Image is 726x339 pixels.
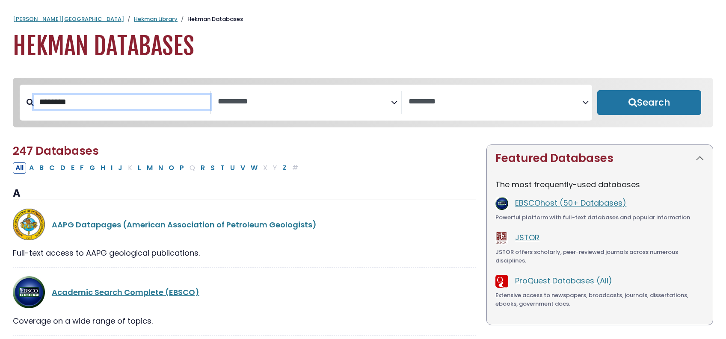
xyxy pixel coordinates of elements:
div: Alpha-list to filter by first letter of database name [13,162,302,173]
a: Hekman Library [134,15,178,23]
a: AAPG Datapages (American Association of Petroleum Geologists) [52,219,317,230]
input: Search database by title or keyword [34,95,210,109]
button: Filter Results U [228,162,237,174]
nav: breadcrumb [13,15,713,24]
a: ProQuest Databases (All) [515,275,612,286]
button: Filter Results N [156,162,166,174]
button: Filter Results Z [280,162,289,174]
div: Full-text access to AAPG geological publications. [13,247,476,259]
h3: A [13,187,476,200]
li: Hekman Databases [178,15,243,24]
button: Filter Results D [58,162,68,174]
div: Coverage on a wide range of topics. [13,315,476,327]
button: Filter Results G [87,162,98,174]
button: Filter Results W [248,162,260,174]
a: JSTOR [515,232,539,243]
button: Filter Results C [47,162,57,174]
button: Filter Results L [135,162,144,174]
span: 247 Databases [13,143,99,159]
button: Filter Results E [68,162,77,174]
button: Filter Results J [116,162,125,174]
textarea: Search [409,97,582,106]
button: Filter Results P [177,162,187,174]
textarea: Search [218,97,391,106]
p: The most frequently-used databases [495,179,704,190]
button: Filter Results I [108,162,115,174]
button: Filter Results V [238,162,248,174]
button: Filter Results F [77,162,86,174]
button: Filter Results A [27,162,36,174]
button: Filter Results R [198,162,207,174]
a: EBSCOhost (50+ Databases) [515,198,626,208]
button: Submit for Search Results [597,90,702,115]
button: Filter Results M [144,162,155,174]
button: Featured Databases [487,145,713,172]
div: JSTOR offers scholarly, peer-reviewed journals across numerous disciplines. [495,248,704,265]
div: Extensive access to newspapers, broadcasts, journals, dissertations, ebooks, government docs. [495,291,704,308]
div: Powerful platform with full-text databases and popular information. [495,213,704,222]
a: [PERSON_NAME][GEOGRAPHIC_DATA] [13,15,124,23]
button: Filter Results T [218,162,227,174]
button: Filter Results B [37,162,46,174]
h1: Hekman Databases [13,32,713,61]
button: All [13,162,26,174]
button: Filter Results S [208,162,217,174]
nav: Search filters [13,78,713,127]
button: Filter Results O [166,162,177,174]
a: Academic Search Complete (EBSCO) [52,287,199,298]
button: Filter Results H [98,162,108,174]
